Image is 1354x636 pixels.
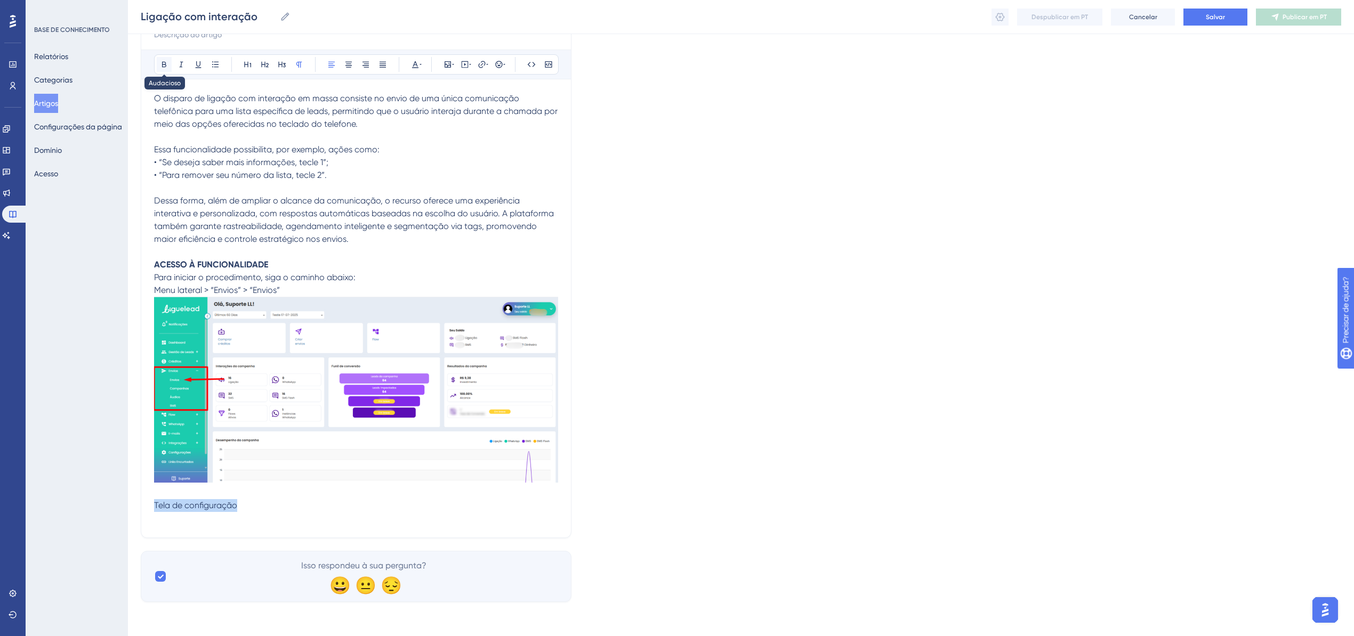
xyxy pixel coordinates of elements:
[1031,13,1088,21] font: Despublicar em PT
[34,164,58,183] button: Acesso
[154,157,328,167] span: • “Se deseja saber mais informações, tecle 1”;
[141,9,276,24] input: Nome do artigo
[329,576,351,596] font: 😀
[1017,9,1102,26] button: Despublicar em PT
[1309,594,1341,626] iframe: Iniciador do Assistente de IA do UserGuiding
[301,560,426,570] font: Isso respondeu à sua pergunta?
[154,285,280,295] span: Menu lateral > “Envios” > “Envios”
[34,26,110,34] font: BASE DE CONHECIMENTO
[34,169,58,178] font: Acesso
[1206,13,1225,21] font: Salvar
[34,99,58,108] font: Artigos
[34,94,58,113] button: Artigos
[1283,13,1327,21] font: Publicar em PT
[1256,9,1341,26] button: Publicar em PT
[1129,13,1157,21] font: Cancelar
[154,144,380,154] span: Essa funcionalidade possibilita, por exemplo, ações como:
[154,195,556,244] span: Dessa forma, além de ampliar o alcance da comunicação, o recurso oferece uma experiência interati...
[25,5,92,13] font: Precisar de ajuda?
[34,76,72,84] font: Categorias
[34,70,72,89] button: Categorias
[154,500,237,510] span: Tela de configuração
[154,170,327,180] span: • “Para remover seu número da lista, tecle 2”.
[154,272,356,282] span: Para iniciar o procedimento, siga o caminho abaixo:
[154,93,560,129] span: O disparo de ligação com interação em massa consiste no envio de uma única comunicação telefônica...
[34,52,68,61] font: Relatórios
[154,28,558,41] input: Descrição do artigo
[1111,9,1175,26] button: Cancelar
[34,123,122,131] font: Configurações da página
[34,146,62,154] font: Domínio
[381,576,402,596] font: 😔
[34,117,122,136] button: Configurações da página
[34,47,68,66] button: Relatórios
[355,576,376,596] font: 😐
[154,259,268,270] strong: ACESSO À FUNCIONALIDADE
[34,141,62,160] button: Domínio
[1183,9,1247,26] button: Salvar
